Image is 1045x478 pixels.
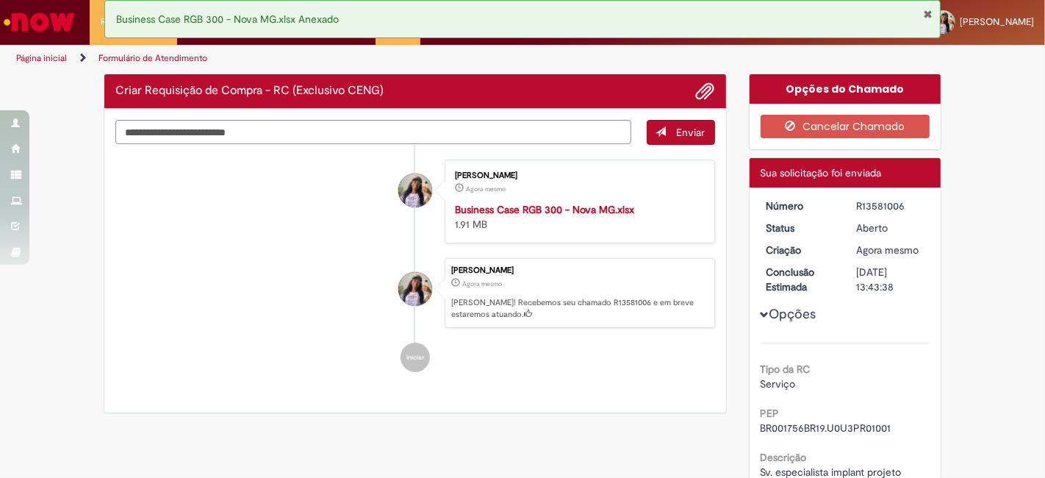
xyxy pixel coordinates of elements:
time: 30/09/2025 11:43:33 [466,185,506,193]
span: Serviço [761,377,796,390]
textarea: Digite sua mensagem aqui... [115,120,631,144]
span: Enviar [677,126,705,139]
span: [PERSON_NAME] [960,15,1034,28]
button: Fechar Notificação [923,8,933,20]
div: Marina Vieira De Souza [398,272,432,306]
img: ServiceNow [1,7,77,37]
span: Agora mesmo [856,243,919,257]
div: 1.91 MB [455,202,700,232]
ul: Histórico de tíquete [115,145,715,388]
time: 30/09/2025 11:43:35 [462,279,502,288]
div: Aberto [856,221,924,235]
div: [PERSON_NAME] [455,171,700,180]
time: 30/09/2025 11:43:35 [856,243,919,257]
button: Cancelar Chamado [761,115,930,138]
b: Descrição [761,451,807,464]
button: Enviar [647,120,715,145]
span: Requisições [101,15,152,29]
div: Marina Vieira De Souza [398,174,432,207]
div: R13581006 [856,199,924,213]
span: Agora mesmo [466,185,506,193]
span: Agora mesmo [462,279,502,288]
dt: Número [755,199,846,213]
button: Adicionar anexos [696,82,715,101]
div: Opções do Chamado [750,74,941,104]
div: 30/09/2025 11:43:35 [856,243,924,257]
span: BR001756BR19.U0U3PR01001 [761,421,891,435]
div: [DATE] 13:43:38 [856,265,924,294]
a: Business Case RGB 300 - Nova MG.xlsx [455,203,634,216]
span: Business Case RGB 300 - Nova MG.xlsx Anexado [116,13,339,26]
li: Marina Vieira De Souza [115,258,715,329]
b: PEP [761,407,780,420]
p: [PERSON_NAME]! Recebemos seu chamado R13581006 e em breve estaremos atuando. [451,297,707,320]
ul: Trilhas de página [11,45,686,72]
a: Formulário de Atendimento [98,52,207,64]
div: [PERSON_NAME] [451,266,707,275]
dt: Conclusão Estimada [755,265,846,294]
span: Sua solicitação foi enviada [761,166,882,179]
b: Tipo da RC [761,363,811,376]
dt: Status [755,221,846,235]
dt: Criação [755,243,846,257]
h2: Criar Requisição de Compra - RC (Exclusivo CENG) Histórico de tíquete [115,85,384,98]
a: Página inicial [16,52,67,64]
